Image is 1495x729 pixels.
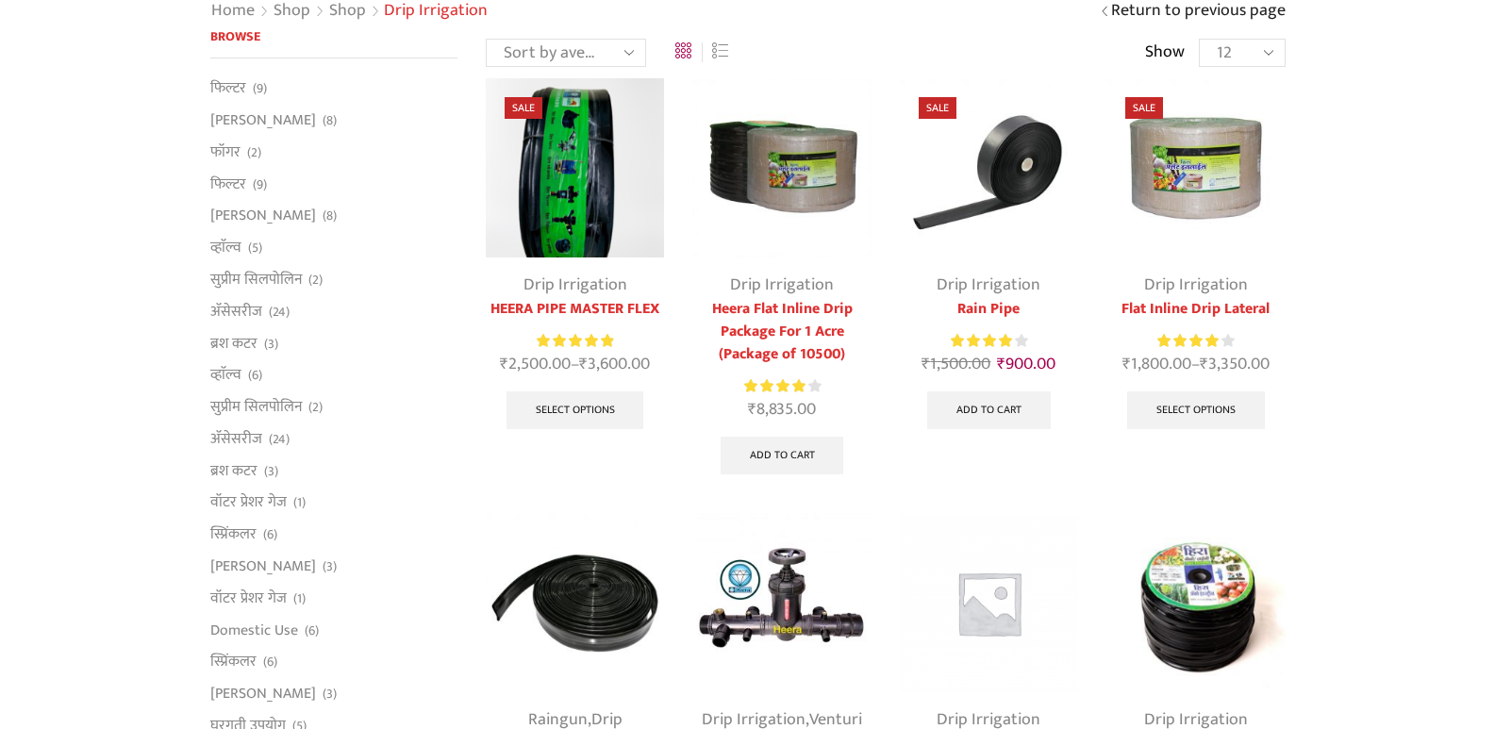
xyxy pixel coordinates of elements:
span: Sale [505,97,542,119]
span: Sale [919,97,956,119]
h1: Drip Irrigation [384,1,488,22]
span: ₹ [922,350,930,378]
a: Drip Irrigation [730,271,834,299]
a: फिल्टर [210,77,246,104]
span: (3) [323,685,337,704]
span: (2) [308,398,323,417]
a: Drip Irrigation [937,271,1040,299]
span: (24) [269,430,290,449]
span: (9) [253,175,267,194]
span: (3) [264,462,278,481]
a: Drip Irrigation [523,271,627,299]
bdi: 1,500.00 [922,350,990,378]
a: Rain Pipe [900,298,1078,321]
a: ब्रश कटर [210,327,257,359]
bdi: 8,835.00 [748,395,816,423]
a: Select options for “Flat Inline Drip Lateral” [1127,391,1265,429]
a: वॉटर प्रेशर गेज [210,487,287,519]
div: Rated 4.00 out of 5 [1157,331,1234,351]
a: फिल्टर [210,168,246,200]
a: [PERSON_NAME] [210,550,316,582]
a: वॉटर प्रेशर गेज [210,582,287,614]
a: Add to cart: “Rain Pipe” [927,391,1051,429]
span: (9) [253,79,267,98]
a: Flat Inline Drip Lateral [1106,298,1285,321]
span: ₹ [579,350,588,378]
span: ₹ [748,395,756,423]
span: (24) [269,303,290,322]
a: HEERA PIPE MASTER FLEX [486,298,664,321]
span: Rated out of 5 [1157,331,1219,351]
span: ₹ [997,350,1005,378]
span: (6) [305,621,319,640]
a: [PERSON_NAME] [210,200,316,232]
bdi: 3,350.00 [1200,350,1270,378]
a: Domestic Use [210,614,298,646]
span: (8) [323,207,337,225]
span: (6) [263,653,277,671]
a: व्हाॅल्व [210,359,241,391]
span: Rated out of 5 [537,331,613,351]
span: (3) [264,335,278,354]
a: व्हाॅल्व [210,232,241,264]
img: Placeholder [900,514,1078,692]
a: Select options for “HEERA PIPE MASTER FLEX” [507,391,644,429]
img: Flat Inline Drip Lateral [1106,78,1285,257]
a: फॉगर [210,136,241,168]
span: Sale [1125,97,1163,119]
bdi: 2,500.00 [500,350,571,378]
bdi: 1,800.00 [1122,350,1191,378]
img: Heera Flex Pipe [486,514,664,692]
span: ₹ [500,350,508,378]
span: ₹ [1200,350,1208,378]
span: (5) [248,239,262,257]
a: सुप्रीम सिलपोलिन [210,391,302,423]
img: Heera Gold Krushi Pipe Black [486,78,664,257]
span: ₹ [1122,350,1131,378]
img: Flat Inline [692,78,871,257]
bdi: 3,600.00 [579,350,650,378]
span: Rated out of 5 [951,331,1014,351]
span: (8) [323,111,337,130]
span: (6) [263,525,277,544]
a: अ‍ॅसेसरीज [210,422,262,455]
span: (1) [293,589,306,608]
select: Shop order [486,39,646,67]
img: Tiny Drip Lateral [1106,514,1285,692]
a: स्प्रिंकलर [210,519,257,551]
span: (1) [293,493,306,512]
a: [PERSON_NAME] [210,105,316,137]
span: – [1106,352,1285,377]
a: सुप्रीम सिलपोलिन [210,263,302,295]
a: [PERSON_NAME] [210,678,316,710]
span: Browse [210,25,260,47]
span: (6) [248,366,262,385]
a: ब्रश कटर [210,455,257,487]
div: Rated 4.21 out of 5 [744,376,821,396]
img: Heera Easy To Fit Set [692,514,871,692]
img: Heera Rain Pipe [900,78,1078,257]
span: (2) [308,271,323,290]
a: स्प्रिंकलर [210,646,257,678]
a: Add to cart: “Heera Flat Inline Drip Package For 1 Acre (Package of 10500)” [721,437,844,474]
div: Rated 5.00 out of 5 [537,331,613,351]
div: Rated 4.13 out of 5 [951,331,1027,351]
a: Heera Flat Inline Drip Package For 1 Acre (Package of 10500) [692,298,871,366]
bdi: 900.00 [997,350,1055,378]
a: Drip Irrigation [1144,271,1248,299]
span: Show [1145,41,1185,65]
span: (2) [247,143,261,162]
a: अ‍ॅसेसरीज [210,295,262,327]
span: Rated out of 5 [744,376,808,396]
span: – [486,352,664,377]
span: (3) [323,557,337,576]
